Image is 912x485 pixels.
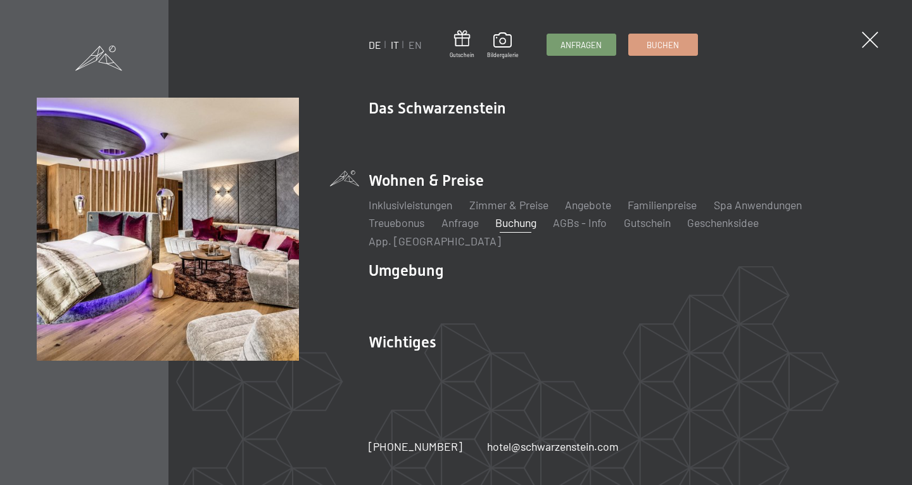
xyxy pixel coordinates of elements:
a: Bildergalerie [487,32,519,59]
a: DE [369,39,381,51]
a: Gutschein [450,30,474,59]
span: Gutschein [450,51,474,59]
a: Treuebonus [369,216,424,230]
a: [PHONE_NUMBER] [369,439,462,455]
span: Anfragen [560,39,602,51]
a: Inklusivleistungen [369,198,452,212]
a: hotel@schwarzenstein.com [487,439,619,455]
a: Buchen [629,34,697,55]
a: Geschenksidee [687,216,759,230]
a: Zimmer & Preise [469,198,548,212]
span: [PHONE_NUMBER] [369,439,462,453]
a: IT [391,39,399,51]
a: Angebote [565,198,611,212]
a: Gutschein [624,216,671,230]
a: AGBs - Info [553,216,607,230]
a: Spa Anwendungen [714,198,802,212]
a: Familienpreise [628,198,697,212]
a: Anfragen [547,34,616,55]
a: App. [GEOGRAPHIC_DATA] [369,234,501,248]
a: Buchung [495,216,536,230]
a: Anfrage [441,216,479,230]
a: EN [408,39,422,51]
span: Bildergalerie [487,51,519,59]
span: Buchen [647,39,679,51]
